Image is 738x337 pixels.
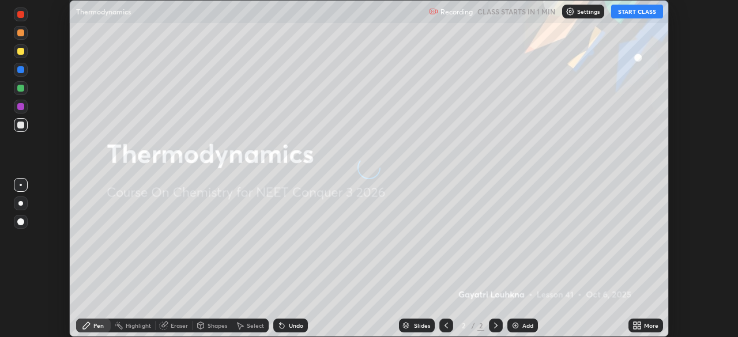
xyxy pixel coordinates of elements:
div: Shapes [208,323,227,328]
img: class-settings-icons [566,7,575,16]
img: recording.375f2c34.svg [429,7,438,16]
div: Undo [289,323,303,328]
p: Thermodynamics [76,7,131,16]
div: Add [522,323,533,328]
div: Slides [414,323,430,328]
div: 2 [458,322,469,329]
div: Select [247,323,264,328]
p: Recording [440,7,473,16]
div: / [472,322,475,329]
div: Highlight [126,323,151,328]
p: Settings [577,9,600,14]
div: More [644,323,658,328]
button: START CLASS [611,5,663,18]
div: 2 [477,320,484,331]
h5: CLASS STARTS IN 1 MIN [477,6,555,17]
div: Pen [93,323,104,328]
div: Eraser [171,323,188,328]
img: add-slide-button [511,321,520,330]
